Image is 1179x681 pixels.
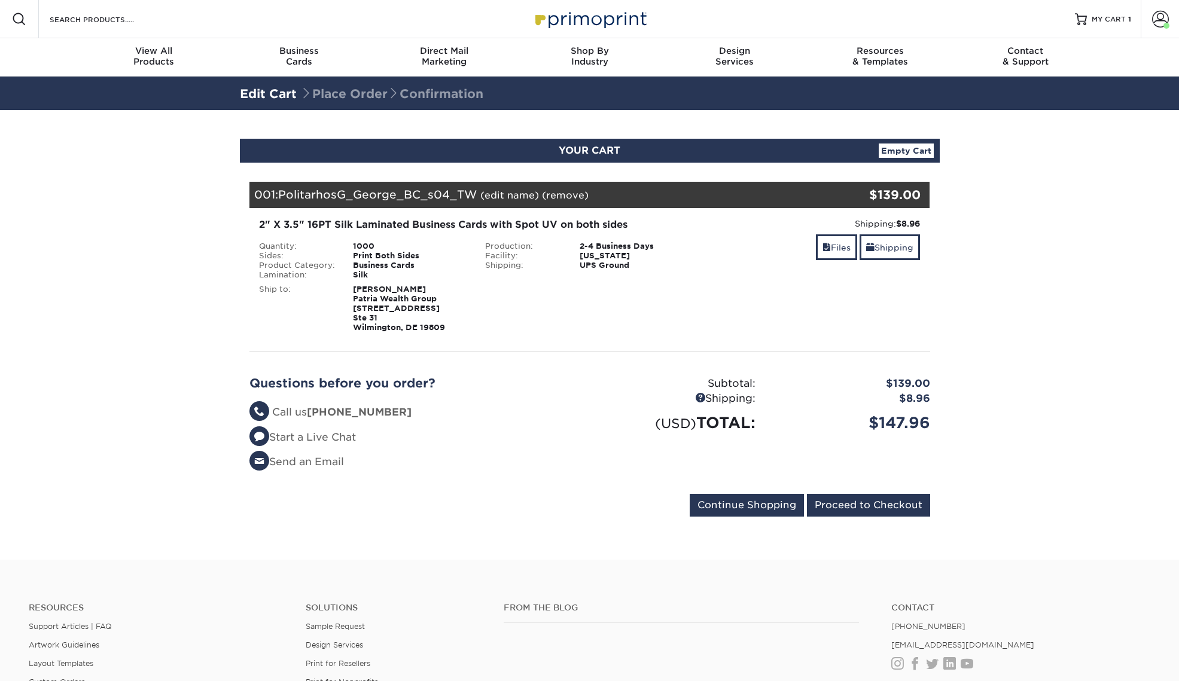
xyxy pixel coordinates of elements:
a: [PHONE_NUMBER] [891,622,965,631]
h2: Questions before you order? [249,376,581,390]
strong: [PHONE_NUMBER] [307,406,412,418]
a: Artwork Guidelines [29,640,99,649]
small: (USD) [655,416,696,431]
div: [US_STATE] [571,251,703,261]
a: Contact [891,603,1150,613]
a: Empty Cart [879,143,934,158]
span: Shop By [517,45,662,56]
div: Quantity: [250,242,345,251]
div: & Support [953,45,1098,67]
img: Primoprint [530,6,650,32]
div: Production: [476,242,571,251]
span: files [822,243,831,252]
div: Shipping: [476,261,571,270]
span: View All [81,45,227,56]
span: Resources [808,45,953,56]
input: Proceed to Checkout [807,494,930,517]
div: 2" X 3.5" 16PT Silk Laminated Business Cards with Spot UV on both sides [259,218,694,232]
input: Continue Shopping [690,494,804,517]
span: 1 [1128,15,1131,23]
div: Services [662,45,808,67]
div: Cards [226,45,371,67]
div: Products [81,45,227,67]
li: Call us [249,405,581,420]
a: (edit name) [480,190,539,201]
div: Sides: [250,251,345,261]
div: $147.96 [764,411,939,434]
a: Shop ByIndustry [517,38,662,77]
div: UPS Ground [571,261,703,270]
div: Business Cards [344,261,476,270]
h4: Resources [29,603,288,613]
span: Contact [953,45,1098,56]
div: Print Both Sides [344,251,476,261]
a: DesignServices [662,38,808,77]
a: Start a Live Chat [249,431,356,443]
h4: Solutions [306,603,486,613]
a: (remove) [542,190,589,201]
div: 1000 [344,242,476,251]
a: View AllProducts [81,38,227,77]
span: YOUR CART [559,145,620,156]
a: Direct MailMarketing [371,38,517,77]
span: shipping [866,243,875,252]
div: TOTAL: [590,411,764,434]
div: Subtotal: [590,376,764,392]
input: SEARCH PRODUCTS..... [48,12,165,26]
div: 001: [249,182,817,208]
a: BusinessCards [226,38,371,77]
div: Silk [344,270,476,280]
a: Files [816,234,857,260]
strong: $8.96 [896,219,920,228]
div: 2-4 Business Days [571,242,703,251]
a: Sample Request [306,622,365,631]
div: Ship to: [250,285,345,332]
a: Print for Resellers [306,659,370,668]
a: Resources& Templates [808,38,953,77]
div: Shipping: [590,391,764,407]
div: $139.00 [764,376,939,392]
a: [EMAIL_ADDRESS][DOMAIN_NAME] [891,640,1034,649]
span: Direct Mail [371,45,517,56]
div: Facility: [476,251,571,261]
span: MY CART [1092,14,1126,25]
div: Lamination: [250,270,345,280]
strong: [PERSON_NAME] Patria Wealth Group [STREET_ADDRESS] Ste 31 Wilmington, DE 19809 [353,285,445,332]
a: Edit Cart [240,87,297,101]
a: Shipping [860,234,920,260]
div: $8.96 [764,391,939,407]
a: Design Services [306,640,363,649]
div: $139.00 [817,186,921,204]
div: Industry [517,45,662,67]
a: Layout Templates [29,659,93,668]
span: Design [662,45,808,56]
a: Contact& Support [953,38,1098,77]
div: & Templates [808,45,953,67]
a: Support Articles | FAQ [29,622,112,631]
div: Marketing [371,45,517,67]
div: Product Category: [250,261,345,270]
a: Send an Email [249,456,344,468]
h4: From the Blog [504,603,859,613]
div: Shipping: [712,218,921,230]
span: Place Order Confirmation [300,87,483,101]
span: Business [226,45,371,56]
span: PolitarhosG_George_BC_s04_TW [278,188,477,201]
